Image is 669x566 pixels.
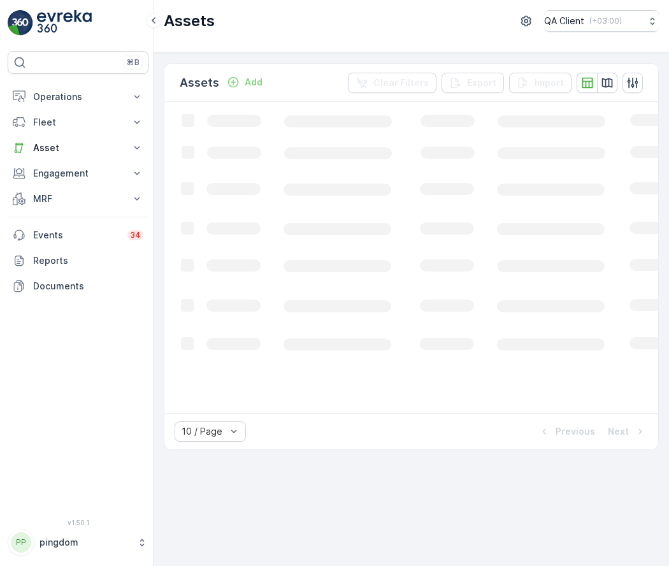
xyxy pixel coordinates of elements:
[544,10,659,32] button: QA Client(+03:00)
[544,15,584,27] p: QA Client
[33,141,123,154] p: Asset
[8,222,148,248] a: Events34
[37,10,92,36] img: logo_light-DOdMpM7g.png
[607,424,648,439] button: Next
[556,425,595,438] p: Previous
[33,192,123,205] p: MRF
[8,248,148,273] a: Reports
[348,73,436,93] button: Clear Filters
[245,76,263,89] p: Add
[222,75,268,90] button: Add
[8,186,148,212] button: MRF
[8,519,148,526] span: v 1.50.1
[8,161,148,186] button: Engagement
[536,424,596,439] button: Previous
[608,425,629,438] p: Next
[33,254,143,267] p: Reports
[33,91,123,103] p: Operations
[40,536,131,549] p: pingdom
[509,73,572,93] button: Import
[180,74,219,92] p: Assets
[8,10,33,36] img: logo
[8,529,148,556] button: PPpingdom
[164,11,215,31] p: Assets
[8,84,148,110] button: Operations
[373,76,429,89] p: Clear Filters
[11,532,31,553] div: PP
[33,167,123,180] p: Engagement
[33,229,120,242] p: Events
[127,57,140,68] p: ⌘B
[33,116,123,129] p: Fleet
[8,273,148,299] a: Documents
[33,280,143,293] p: Documents
[8,135,148,161] button: Asset
[8,110,148,135] button: Fleet
[535,76,564,89] p: Import
[589,16,622,26] p: ( +03:00 )
[130,230,141,240] p: 34
[442,73,504,93] button: Export
[467,76,496,89] p: Export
